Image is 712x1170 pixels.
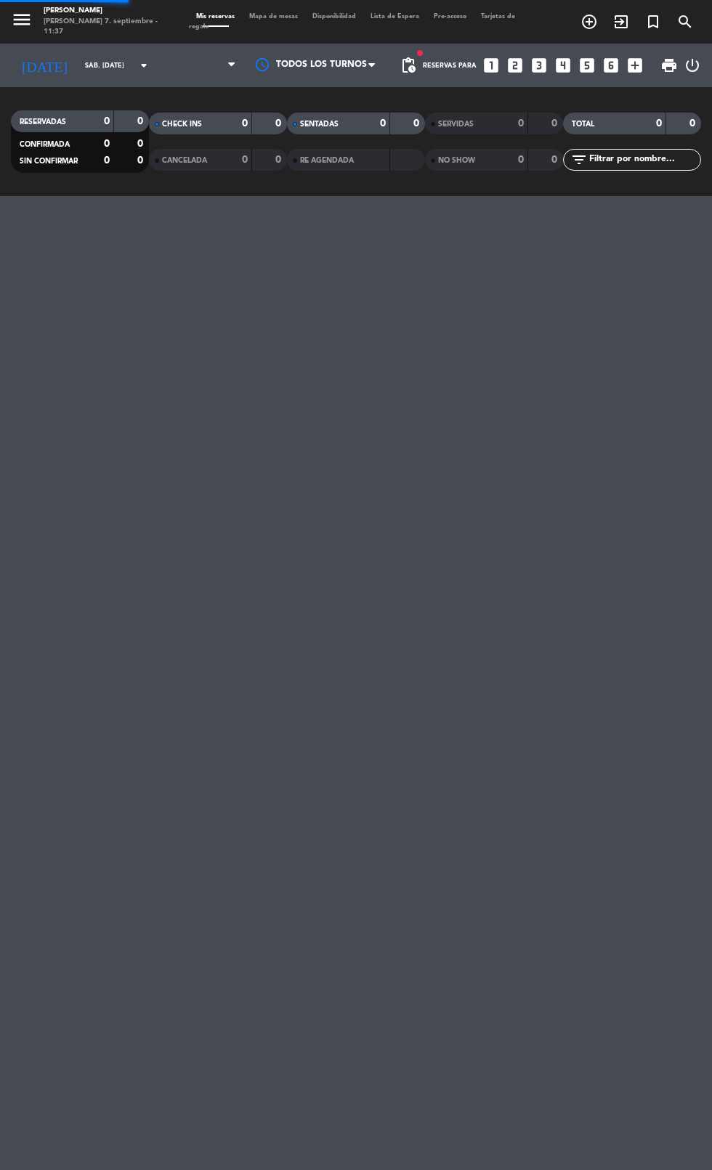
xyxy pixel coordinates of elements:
[104,155,110,166] strong: 0
[656,118,662,129] strong: 0
[380,118,386,129] strong: 0
[554,56,573,75] i: looks_4
[20,141,70,148] span: CONFIRMADA
[684,57,701,74] i: power_settings_new
[416,49,424,57] span: fiber_manual_record
[162,157,207,164] span: CANCELADA
[530,56,549,75] i: looks_3
[413,118,422,129] strong: 0
[135,57,153,74] i: arrow_drop_down
[242,155,248,165] strong: 0
[104,139,110,149] strong: 0
[20,158,78,165] span: SIN CONFIRMAR
[11,9,33,31] i: menu
[578,56,596,75] i: looks_5
[104,116,110,126] strong: 0
[518,118,524,129] strong: 0
[363,13,426,20] span: Lista de Espera
[426,13,474,20] span: Pre-acceso
[423,62,477,70] span: Reservas para
[580,13,598,31] i: add_circle_outline
[137,155,146,166] strong: 0
[602,56,620,75] i: looks_6
[44,17,167,38] div: [PERSON_NAME] 7. septiembre - 11:37
[305,13,363,20] span: Disponibilidad
[676,13,694,31] i: search
[275,155,284,165] strong: 0
[518,155,524,165] strong: 0
[438,157,475,164] span: NO SHOW
[551,118,560,129] strong: 0
[162,121,202,128] span: CHECK INS
[11,9,33,34] button: menu
[438,121,474,128] span: SERVIDAS
[44,6,167,17] div: [PERSON_NAME]
[612,13,630,31] i: exit_to_app
[570,151,588,168] i: filter_list
[242,118,248,129] strong: 0
[189,13,242,20] span: Mis reservas
[689,118,698,129] strong: 0
[20,118,66,126] span: RESERVADAS
[644,13,662,31] i: turned_in_not
[400,57,417,74] span: pending_actions
[300,157,354,164] span: RE AGENDADA
[684,44,701,87] div: LOG OUT
[572,121,594,128] span: TOTAL
[275,118,284,129] strong: 0
[551,155,560,165] strong: 0
[137,116,146,126] strong: 0
[11,51,78,80] i: [DATE]
[626,56,644,75] i: add_box
[588,152,700,168] input: Filtrar por nombre...
[300,121,339,128] span: SENTADAS
[242,13,305,20] span: Mapa de mesas
[660,57,678,74] span: print
[482,56,501,75] i: looks_one
[137,139,146,149] strong: 0
[506,56,525,75] i: looks_two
